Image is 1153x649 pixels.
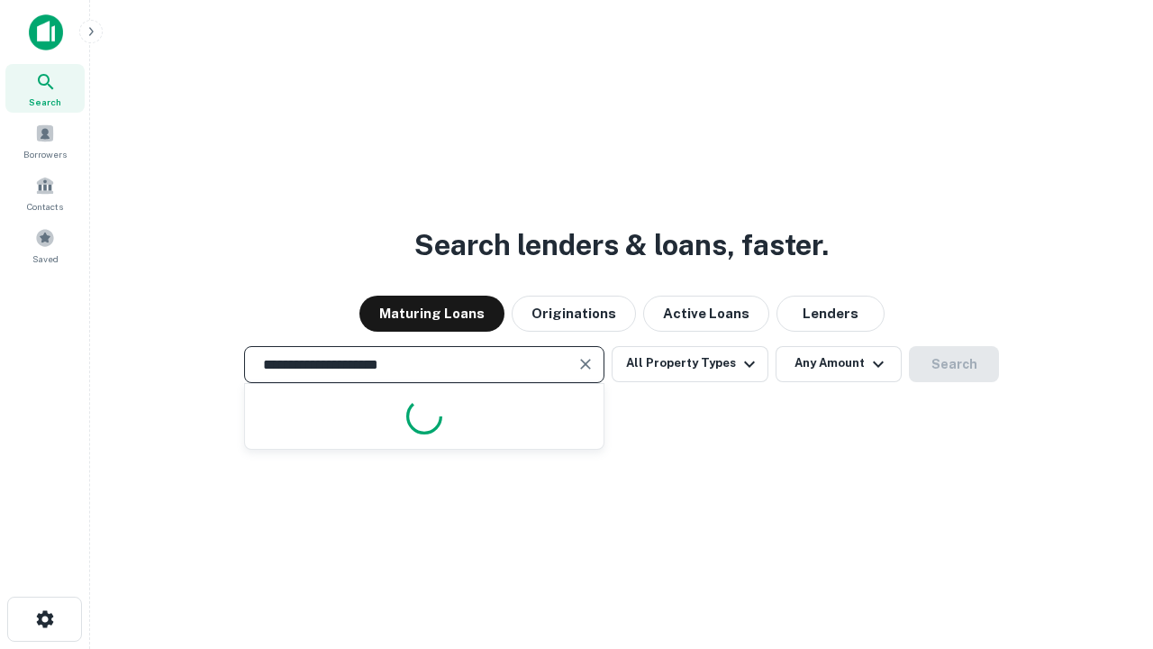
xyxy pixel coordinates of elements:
[23,147,67,161] span: Borrowers
[1063,505,1153,591] iframe: Chat Widget
[5,221,85,270] a: Saved
[776,296,885,332] button: Lenders
[29,95,61,109] span: Search
[612,346,768,382] button: All Property Types
[29,14,63,50] img: capitalize-icon.png
[5,64,85,113] a: Search
[27,199,63,214] span: Contacts
[512,296,636,332] button: Originations
[5,116,85,165] a: Borrowers
[32,251,59,266] span: Saved
[643,296,769,332] button: Active Loans
[776,346,902,382] button: Any Amount
[573,352,598,377] button: Clear
[5,169,85,217] a: Contacts
[414,224,829,267] h3: Search lenders & loans, faster.
[359,296,504,332] button: Maturing Loans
